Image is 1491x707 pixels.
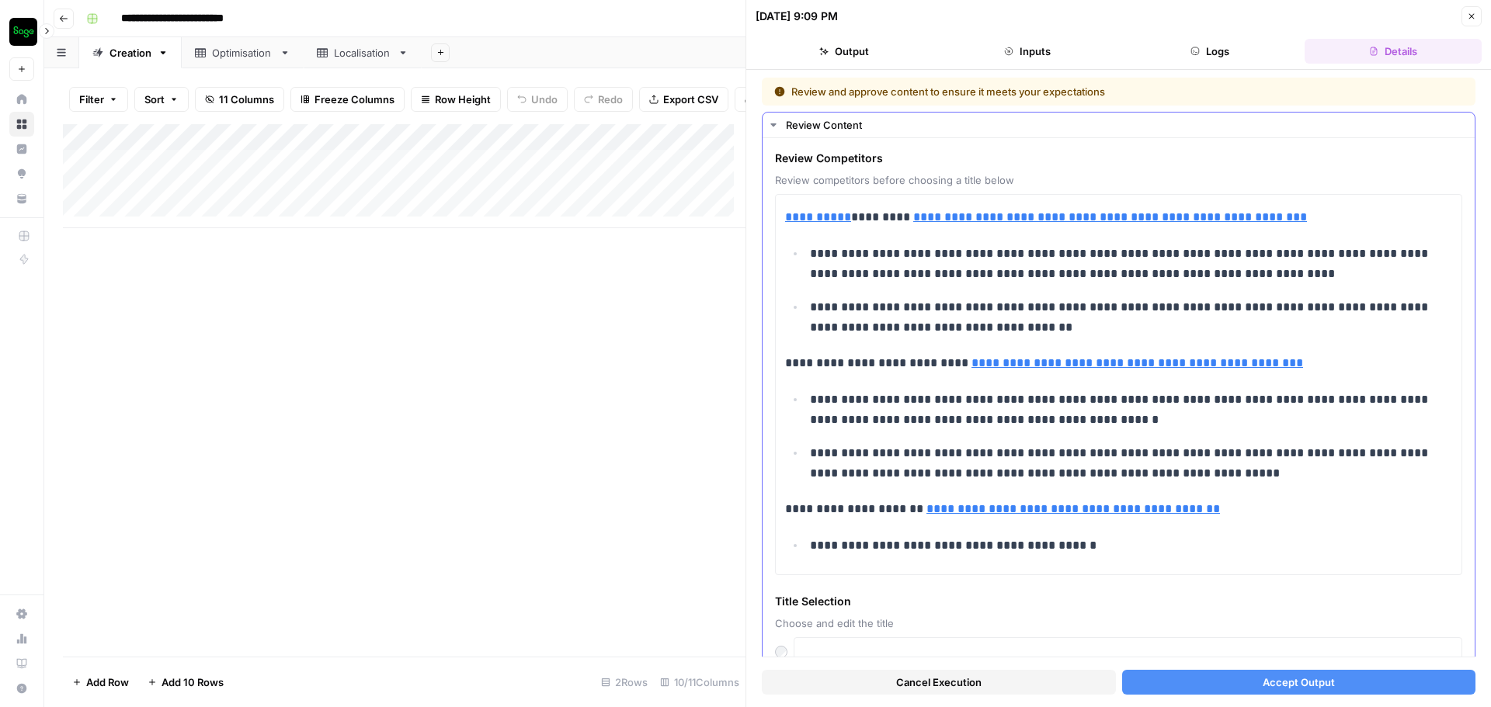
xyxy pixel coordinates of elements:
[663,92,718,107] span: Export CSV
[763,113,1475,137] button: Review Content
[639,87,728,112] button: Export CSV
[775,172,1462,188] span: Review competitors before choosing a title below
[86,674,129,690] span: Add Row
[334,45,391,61] div: Localisation
[598,92,623,107] span: Redo
[654,670,745,695] div: 10/11 Columns
[1305,39,1482,64] button: Details
[786,117,1465,133] div: Review Content
[162,674,224,690] span: Add 10 Rows
[138,670,233,695] button: Add 10 Rows
[144,92,165,107] span: Sort
[79,92,104,107] span: Filter
[9,651,34,676] a: Learning Hub
[212,45,273,61] div: Optimisation
[219,92,274,107] span: 11 Columns
[9,112,34,137] a: Browse
[134,87,189,112] button: Sort
[1122,39,1299,64] button: Logs
[304,37,422,68] a: Localisation
[531,92,558,107] span: Undo
[195,87,284,112] button: 11 Columns
[775,594,1462,609] span: Title Selection
[1263,674,1335,690] span: Accept Output
[63,670,138,695] button: Add Row
[109,45,151,61] div: Creation
[9,601,34,626] a: Settings
[9,161,34,186] a: Opportunities
[756,39,933,64] button: Output
[9,626,34,651] a: Usage
[574,87,633,112] button: Redo
[775,615,1462,631] span: Choose and edit the title
[762,670,1116,695] button: Cancel Execution
[69,87,128,112] button: Filter
[1122,670,1476,695] button: Accept Output
[9,676,34,701] button: Help + Support
[9,186,34,211] a: Your Data
[595,670,654,695] div: 2 Rows
[290,87,405,112] button: Freeze Columns
[507,87,568,112] button: Undo
[411,87,501,112] button: Row Height
[896,674,982,690] span: Cancel Execution
[182,37,304,68] a: Optimisation
[939,39,1116,64] button: Inputs
[774,84,1284,99] div: Review and approve content to ensure it meets your expectations
[9,137,34,161] a: Insights
[315,92,394,107] span: Freeze Columns
[9,18,37,46] img: Sage SEO Logo
[435,92,491,107] span: Row Height
[775,151,1462,166] span: Review Competitors
[9,12,34,51] button: Workspace: Sage SEO
[756,9,838,24] div: [DATE] 9:09 PM
[9,87,34,112] a: Home
[79,37,182,68] a: Creation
